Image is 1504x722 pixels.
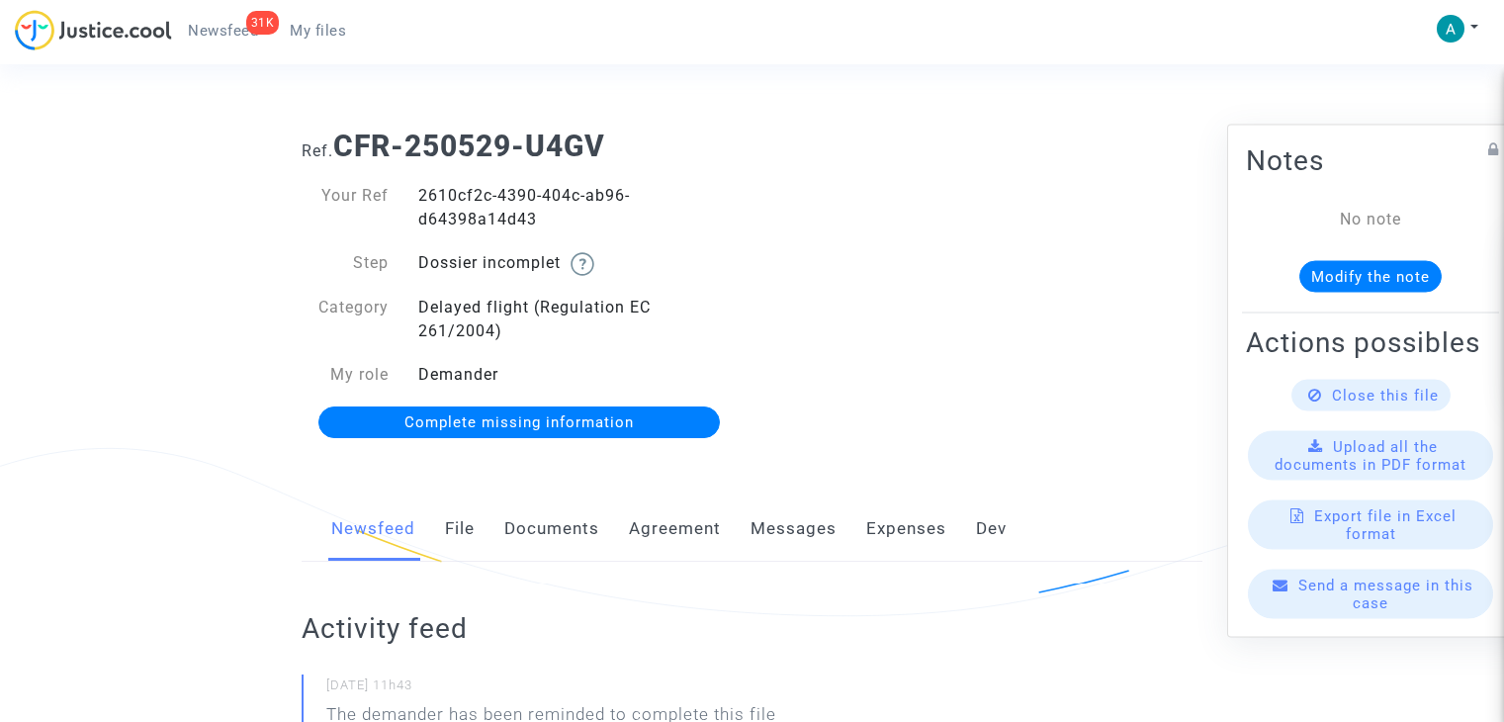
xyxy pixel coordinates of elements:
[172,16,274,45] a: 31KNewsfeed
[866,496,946,562] a: Expenses
[15,10,172,50] img: jc-logo.svg
[403,251,752,276] div: Dossier incomplet
[1332,387,1439,405] span: Close this file
[1246,143,1495,178] h2: Notes
[1275,438,1466,474] span: Upload all the documents in PDF format
[274,16,362,45] a: My files
[1298,577,1473,612] span: Send a message in this case
[287,296,403,343] div: Category
[404,413,634,431] span: Complete missing information
[1299,261,1442,293] button: Modify the note
[403,363,752,387] div: Demander
[1276,208,1465,231] div: No note
[287,251,403,276] div: Step
[504,496,599,562] a: Documents
[976,496,1007,562] a: Dev
[1437,15,1464,43] img: ACg8ocKxEh1roqPwRpg1kojw5Hkh0hlUCvJS7fqe8Gto7GA9q_g7JA=s96-c
[403,184,752,231] div: 2610cf2c-4390-404c-ab96-d64398a14d43
[302,141,333,160] span: Ref.
[1314,507,1457,543] span: Export file in Excel format
[333,129,605,163] b: CFR-250529-U4GV
[287,184,403,231] div: Your Ref
[445,496,475,562] a: File
[571,252,594,276] img: help.svg
[629,496,721,562] a: Agreement
[751,496,837,562] a: Messages
[302,611,842,646] h2: Activity feed
[246,11,280,35] div: 31K
[188,22,258,40] span: Newsfeed
[1246,325,1495,360] h2: Actions possibles
[290,22,346,40] span: My files
[331,496,415,562] a: Newsfeed
[326,677,842,702] small: [DATE] 11h43
[287,363,403,387] div: My role
[403,296,752,343] div: Delayed flight (Regulation EC 261/2004)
